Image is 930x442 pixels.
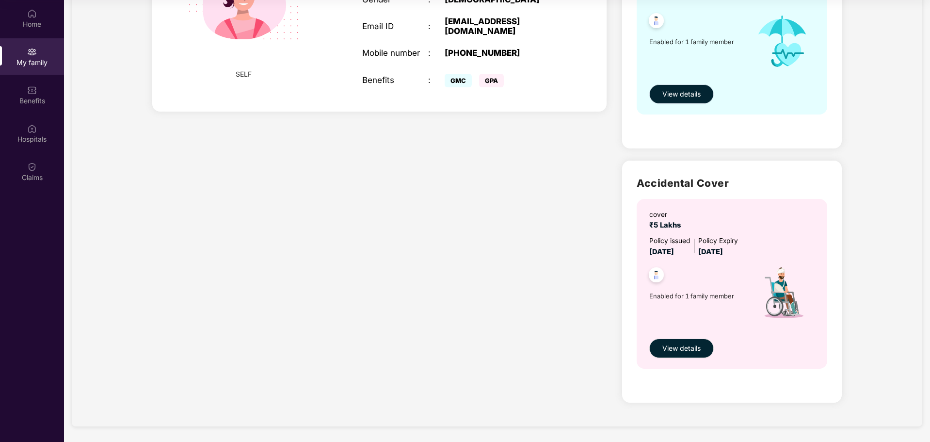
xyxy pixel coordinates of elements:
div: Mobile number [362,48,428,58]
span: View details [662,343,701,354]
span: [DATE] [649,247,674,256]
div: Benefits [362,75,428,85]
span: Enabled for 1 family member [649,37,747,47]
div: Policy issued [649,236,690,246]
div: [PHONE_NUMBER] [445,48,560,58]
img: svg+xml;base64,PHN2ZyBpZD0iQmVuZWZpdHMiIHhtbG5zPSJodHRwOi8vd3d3LnczLm9yZy8yMDAwL3N2ZyIgd2lkdGg9Ij... [27,85,37,95]
img: svg+xml;base64,PHN2ZyB4bWxucz0iaHR0cDovL3d3dy53My5vcmcvMjAwMC9zdmciIHdpZHRoPSI0OC45NDMiIGhlaWdodD... [644,10,668,34]
span: SELF [236,69,252,80]
span: Enabled for 1 family member [649,291,747,301]
div: Policy Expiry [698,236,738,246]
img: icon [747,3,818,80]
div: : [428,21,445,31]
img: svg+xml;base64,PHN2ZyB3aWR0aD0iMjAiIGhlaWdodD0iMjAiIHZpZXdCb3g9IjAgMCAyMCAyMCIgZmlsbD0ibm9uZSIgeG... [27,47,37,57]
span: [DATE] [698,247,723,256]
div: : [428,48,445,58]
button: View details [649,84,714,104]
img: svg+xml;base64,PHN2ZyBpZD0iSG9tZSIgeG1sbnM9Imh0dHA6Ly93d3cudzMub3JnLzIwMDAvc3ZnIiB3aWR0aD0iMjAiIG... [27,9,37,18]
div: : [428,75,445,85]
div: Email ID [362,21,428,31]
span: GPA [479,74,504,87]
div: [EMAIL_ADDRESS][DOMAIN_NAME] [445,16,560,36]
span: GMC [445,74,472,87]
img: svg+xml;base64,PHN2ZyB4bWxucz0iaHR0cDovL3d3dy53My5vcmcvMjAwMC9zdmciIHdpZHRoPSI0OC45NDMiIGhlaWdodD... [644,264,668,288]
span: ₹5 Lakhs [649,221,685,229]
div: cover [649,210,685,220]
img: icon [747,258,818,334]
h2: Accidental Cover [637,175,827,191]
span: View details [662,89,701,99]
img: svg+xml;base64,PHN2ZyBpZD0iQ2xhaW0iIHhtbG5zPSJodHRwOi8vd3d3LnczLm9yZy8yMDAwL3N2ZyIgd2lkdGg9IjIwIi... [27,162,37,172]
button: View details [649,339,714,358]
img: svg+xml;base64,PHN2ZyBpZD0iSG9zcGl0YWxzIiB4bWxucz0iaHR0cDovL3d3dy53My5vcmcvMjAwMC9zdmciIHdpZHRoPS... [27,124,37,133]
